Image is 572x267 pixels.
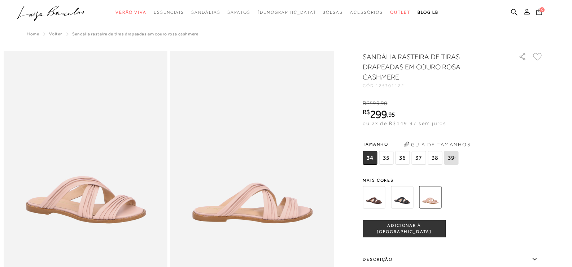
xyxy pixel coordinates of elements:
i: R$ [363,109,370,115]
a: noSubCategoriesText [115,6,147,19]
button: 0 [534,8,544,18]
img: SANDÁLIA RASTEIRA DE TIRAS DRAPEADAS EM COURO PRETO [391,186,413,208]
span: BLOG LB [418,10,438,15]
span: SANDÁLIA RASTEIRA DE TIRAS DRAPEADAS EM COURO ROSA CASHMERE [72,31,198,36]
span: Acessórios [350,10,383,15]
img: SANDÁLIA RASTEIRA DE TIRAS DRAPEADAS EM COURO ROSA CASHMERE [419,186,441,208]
span: 39 [444,151,458,165]
a: noSubCategoriesText [390,6,410,19]
span: Sapatos [227,10,250,15]
span: Mais cores [363,178,543,182]
span: Tamanho [363,139,460,150]
h1: SANDÁLIA RASTEIRA DE TIRAS DRAPEADAS EM COURO ROSA CASHMERE [363,52,498,82]
span: ou 2x de R$149,97 sem juros [363,120,446,126]
span: 36 [395,151,410,165]
a: Home [27,31,39,36]
a: noSubCategoriesText [350,6,383,19]
span: [DEMOGRAPHIC_DATA] [258,10,316,15]
div: CÓD: [363,83,507,88]
span: Essenciais [154,10,184,15]
span: 0 [540,7,545,12]
a: noSubCategoriesText [154,6,184,19]
button: Guia de Tamanhos [401,139,473,150]
a: noSubCategoriesText [227,6,250,19]
span: ADICIONAR À [GEOGRAPHIC_DATA] [363,223,445,235]
span: 38 [428,151,442,165]
span: 95 [388,111,395,118]
a: BLOG LB [418,6,438,19]
span: 37 [411,151,426,165]
i: , [380,100,388,107]
span: 599 [370,100,379,107]
a: noSubCategoriesText [258,6,316,19]
span: Outlet [390,10,410,15]
a: noSubCategoriesText [323,6,343,19]
a: noSubCategoriesText [191,6,220,19]
span: 35 [379,151,393,165]
span: 125301122 [376,83,405,88]
span: Verão Viva [115,10,147,15]
span: 34 [363,151,377,165]
button: ADICIONAR À [GEOGRAPHIC_DATA] [363,220,446,237]
span: 90 [381,100,387,107]
a: Voltar [49,31,62,36]
i: , [387,111,395,118]
span: 299 [370,108,387,121]
span: Sandálias [191,10,220,15]
img: SANDÁLIA RASTEIRA DE TIRAS DRAPEADAS EM COURO CAFÉ [363,186,385,208]
span: Bolsas [323,10,343,15]
i: R$ [363,100,370,107]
